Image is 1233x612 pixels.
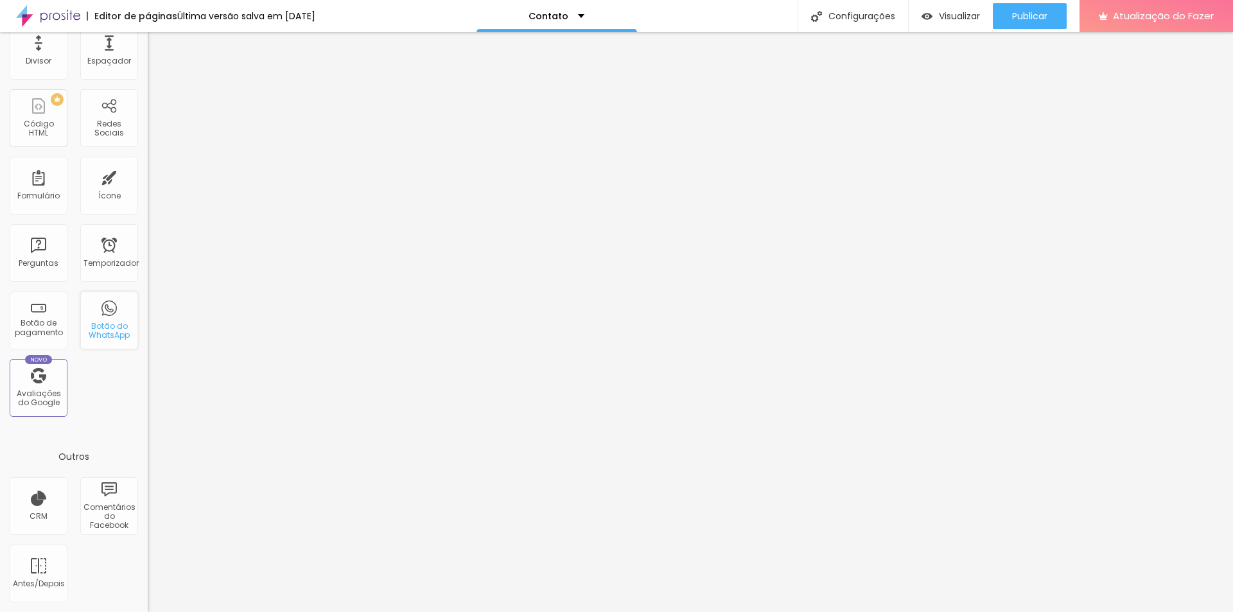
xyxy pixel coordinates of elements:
[909,3,993,29] button: Visualizar
[83,258,139,268] font: Temporizador
[939,10,980,22] font: Visualizar
[89,320,130,340] font: Botão do WhatsApp
[58,450,89,463] font: Outros
[87,55,131,66] font: Espaçador
[828,10,895,22] font: Configurações
[15,317,63,337] font: Botão de pagamento
[30,356,48,363] font: Novo
[83,502,136,531] font: Comentários do Facebook
[922,11,932,22] img: view-1.svg
[98,190,121,201] font: Ícone
[1012,10,1047,22] font: Publicar
[993,3,1067,29] button: Publicar
[17,190,60,201] font: Formulário
[1113,9,1214,22] font: Atualização do Fazer
[177,10,315,22] font: Última versão salva em [DATE]
[26,55,51,66] font: Divisor
[30,511,48,521] font: CRM
[529,10,568,22] font: Contato
[811,11,822,22] img: Ícone
[148,32,1233,612] iframe: Editor
[94,118,124,138] font: Redes Sociais
[19,258,58,268] font: Perguntas
[94,10,177,22] font: Editor de páginas
[13,578,65,589] font: Antes/Depois
[17,388,61,408] font: Avaliações do Google
[24,118,54,138] font: Código HTML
